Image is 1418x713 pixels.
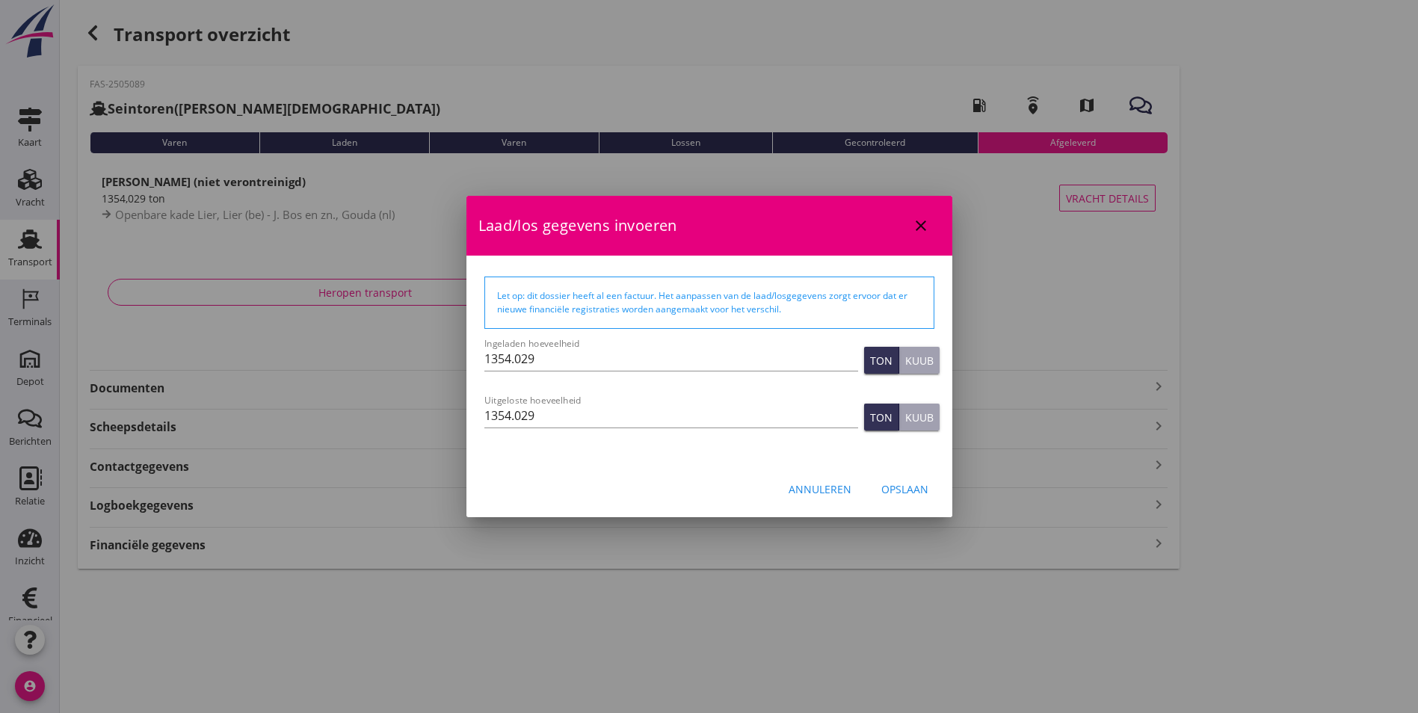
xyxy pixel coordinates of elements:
[870,410,893,425] div: Ton
[899,404,940,430] button: Kuub
[789,481,851,497] div: Annuleren
[912,217,930,235] i: close
[905,410,934,425] div: Kuub
[881,481,928,497] div: Opslaan
[899,347,940,374] button: Kuub
[870,353,893,368] div: Ton
[864,404,899,430] button: Ton
[484,347,858,371] input: Ingeladen hoeveelheid
[466,196,952,256] div: Laad/los gegevens invoeren
[869,475,940,502] button: Opslaan
[777,475,863,502] button: Annuleren
[484,404,858,428] input: Uitgeloste hoeveelheid
[864,347,899,374] button: Ton
[905,353,934,368] div: Kuub
[497,289,922,316] div: Let op: dit dossier heeft al een factuur. Het aanpassen van de laad/losgegevens zorgt ervoor dat ...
